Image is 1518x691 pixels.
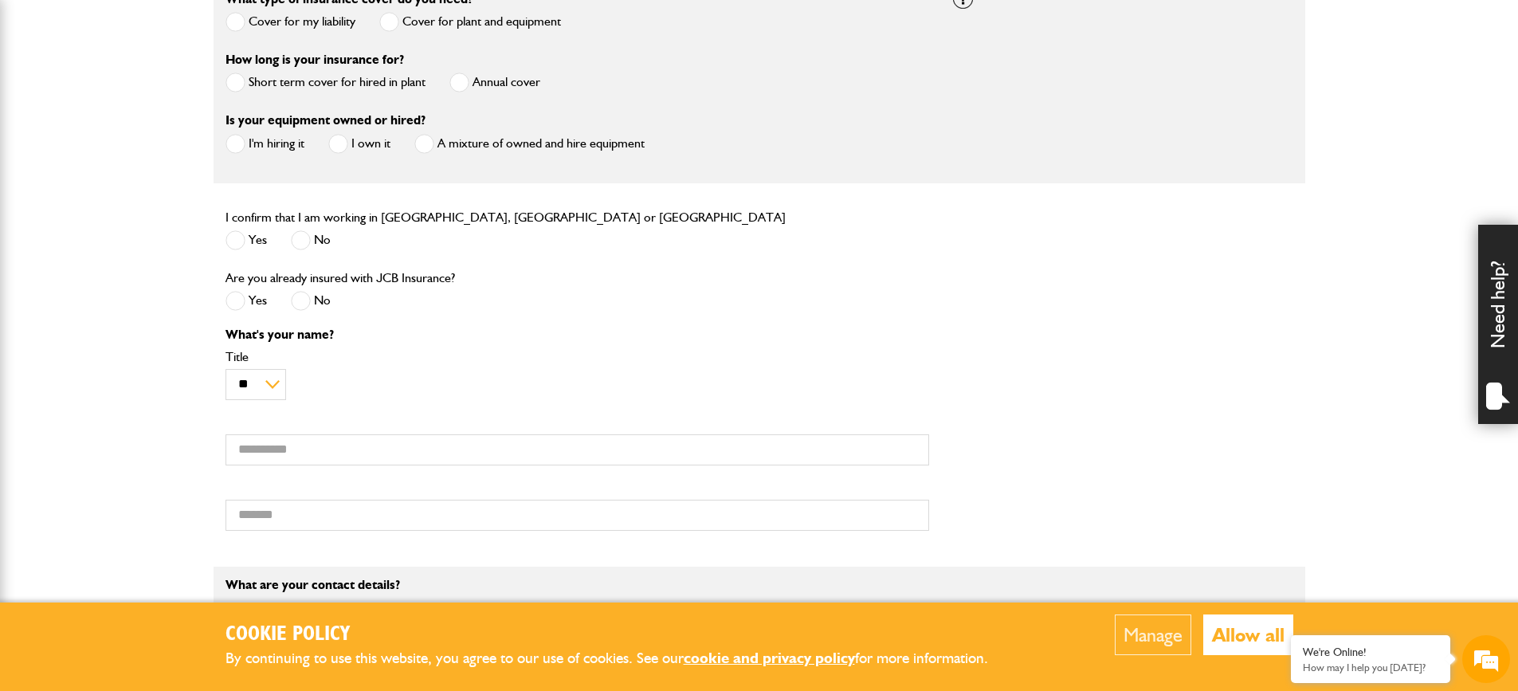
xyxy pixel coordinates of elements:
label: A mixture of owned and hire equipment [414,134,645,154]
input: Enter your phone number [21,241,291,277]
label: Cover for my liability [226,12,355,32]
label: I own it [328,134,390,154]
p: By continuing to use this website, you agree to our use of cookies. See our for more information. [226,646,1014,671]
label: How long is your insurance for? [226,53,404,66]
label: Is your equipment owned or hired? [226,114,426,127]
em: Start Chat [217,491,289,512]
label: Short term cover for hired in plant [226,73,426,92]
button: Manage [1115,614,1191,655]
h2: Cookie Policy [226,622,1014,647]
img: d_20077148190_company_1631870298795_20077148190 [27,88,67,111]
button: Allow all [1203,614,1293,655]
p: What are your contact details? [226,579,929,591]
label: Title [226,351,929,363]
label: Cover for plant and equipment [379,12,561,32]
div: Chat with us now [83,89,268,110]
div: Minimize live chat window [261,8,300,46]
div: We're Online! [1303,646,1438,659]
label: I confirm that I am working in [GEOGRAPHIC_DATA], [GEOGRAPHIC_DATA] or [GEOGRAPHIC_DATA] [226,211,786,224]
label: Are you already insured with JCB Insurance? [226,272,455,285]
p: What's your name? [226,328,929,341]
label: Annual cover [449,73,540,92]
label: Yes [226,230,267,250]
label: No [291,291,331,311]
a: cookie and privacy policy [684,649,855,667]
input: Enter your email address [21,194,291,230]
label: No [291,230,331,250]
input: Enter your last name [21,147,291,183]
div: Need help? [1478,225,1518,424]
label: I'm hiring it [226,134,304,154]
textarea: Type your message and hit 'Enter' [21,289,291,477]
p: How may I help you today? [1303,662,1438,673]
label: Yes [226,291,267,311]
